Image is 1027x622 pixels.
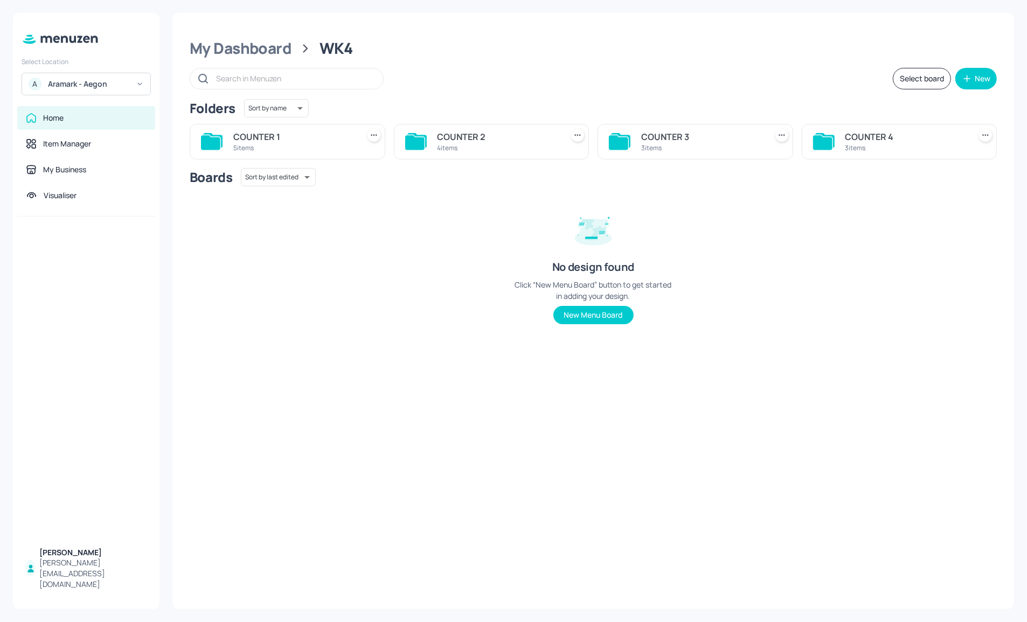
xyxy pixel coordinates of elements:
[43,164,86,175] div: My Business
[29,78,41,90] div: A
[190,169,232,186] div: Boards
[241,166,316,188] div: Sort by last edited
[438,143,559,152] div: 4 items
[233,130,355,143] div: COUNTER 1
[43,138,91,149] div: Item Manager
[845,130,967,143] div: COUNTER 4
[512,279,674,302] div: Click “New Menu Board” button to get started in adding your design.
[44,190,77,201] div: Visualiser
[216,71,372,86] input: Search in Menuzen
[975,75,990,82] div: New
[320,39,353,58] div: WK4
[43,113,64,123] div: Home
[641,143,762,152] div: 3 items
[244,97,309,119] div: Sort by name
[552,260,634,275] div: No design found
[39,547,147,558] div: [PERSON_NAME]
[233,143,355,152] div: 5 items
[22,57,151,66] div: Select Location
[190,100,235,117] div: Folders
[48,79,129,89] div: Aramark - Aegon
[893,68,951,89] button: Select board
[553,306,634,324] button: New Menu Board
[641,130,762,143] div: COUNTER 3
[438,130,559,143] div: COUNTER 2
[39,557,147,590] div: [PERSON_NAME][EMAIL_ADDRESS][DOMAIN_NAME]
[566,201,620,255] img: design-empty
[955,68,997,89] button: New
[845,143,967,152] div: 3 items
[190,39,292,58] div: My Dashboard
